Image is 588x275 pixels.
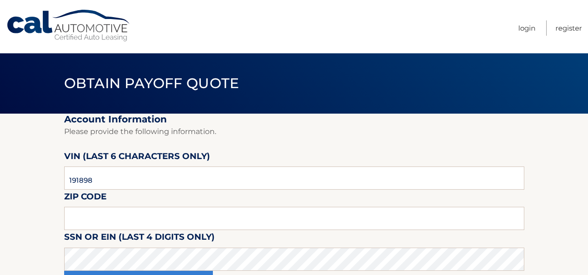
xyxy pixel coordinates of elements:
label: Zip Code [64,190,106,207]
a: Cal Automotive [6,9,132,42]
label: VIN (last 6 characters only) [64,149,210,166]
p: Please provide the following information. [64,125,524,138]
label: SSN or EIN (last 4 digits only) [64,230,215,247]
h2: Account Information [64,114,524,125]
a: Register [555,20,582,36]
span: Obtain Payoff Quote [64,75,239,92]
a: Login [518,20,535,36]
